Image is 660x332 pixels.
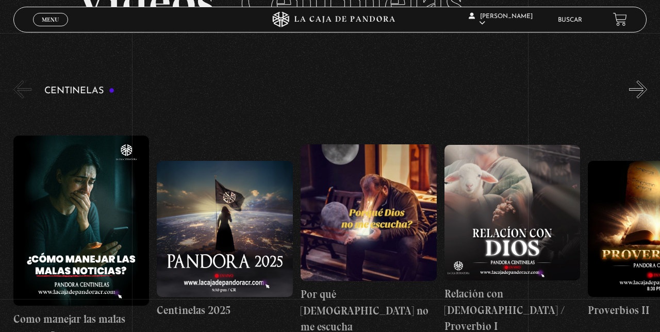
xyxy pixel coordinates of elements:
[469,13,533,26] span: [PERSON_NAME]
[558,17,582,23] a: Buscar
[42,16,59,23] span: Menu
[13,80,31,98] button: Previous
[613,12,627,26] a: View your shopping cart
[629,80,647,98] button: Next
[39,25,63,32] span: Cerrar
[44,86,115,96] h3: Centinelas
[157,302,293,319] h4: Centinelas 2025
